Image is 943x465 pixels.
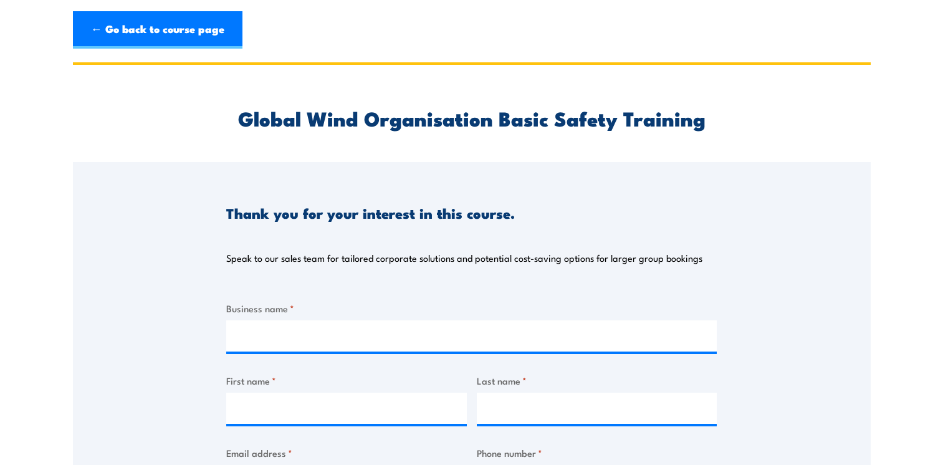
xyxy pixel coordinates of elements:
h2: Global Wind Organisation Basic Safety Training [226,109,717,127]
h3: Thank you for your interest in this course. [226,206,515,220]
label: Email address [226,446,467,460]
label: First name [226,373,467,388]
label: Last name [477,373,717,388]
a: ← Go back to course page [73,11,242,49]
label: Business name [226,301,717,315]
p: Speak to our sales team for tailored corporate solutions and potential cost-saving options for la... [226,252,702,264]
label: Phone number [477,446,717,460]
